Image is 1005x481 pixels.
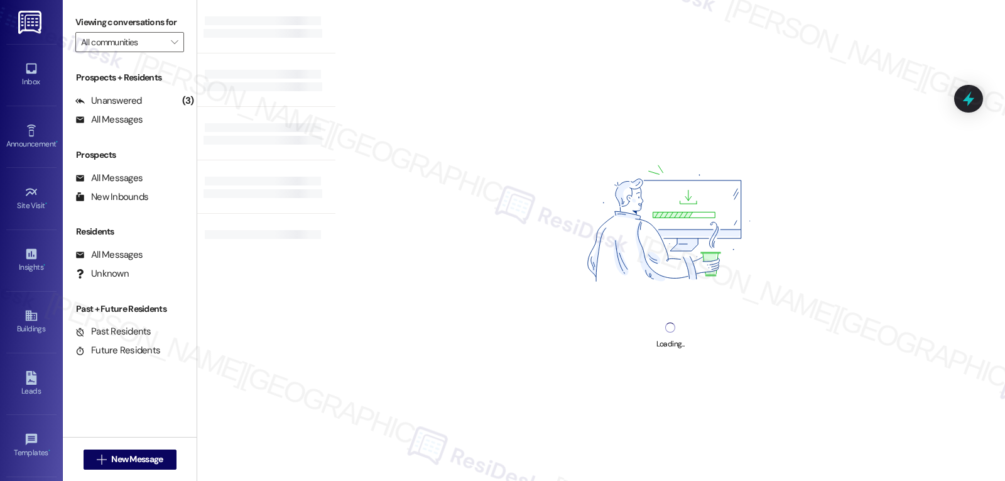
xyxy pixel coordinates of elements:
div: Prospects [63,148,197,162]
div: All Messages [75,113,143,126]
div: Prospects + Residents [63,71,197,84]
span: • [45,199,47,208]
input: All communities [81,32,164,52]
div: Future Residents [75,344,160,357]
span: • [43,261,45,270]
button: New Message [84,450,177,470]
div: All Messages [75,172,143,185]
div: (3) [179,91,197,111]
div: Past Residents [75,325,151,338]
a: Site Visit • [6,182,57,216]
i:  [171,37,178,47]
a: Leads [6,367,57,401]
a: Inbox [6,58,57,92]
div: New Inbounds [75,191,148,204]
i:  [97,455,106,465]
a: Insights • [6,243,57,277]
div: All Messages [75,248,143,262]
div: Unanswered [75,94,142,108]
a: Templates • [6,429,57,463]
span: New Message [111,453,163,466]
img: ResiDesk Logo [18,11,44,34]
span: • [56,138,58,147]
span: • [48,446,50,455]
div: Loading... [656,338,685,351]
div: Past + Future Residents [63,302,197,316]
label: Viewing conversations for [75,13,184,32]
a: Buildings [6,305,57,339]
div: Residents [63,225,197,238]
div: Unknown [75,267,129,280]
